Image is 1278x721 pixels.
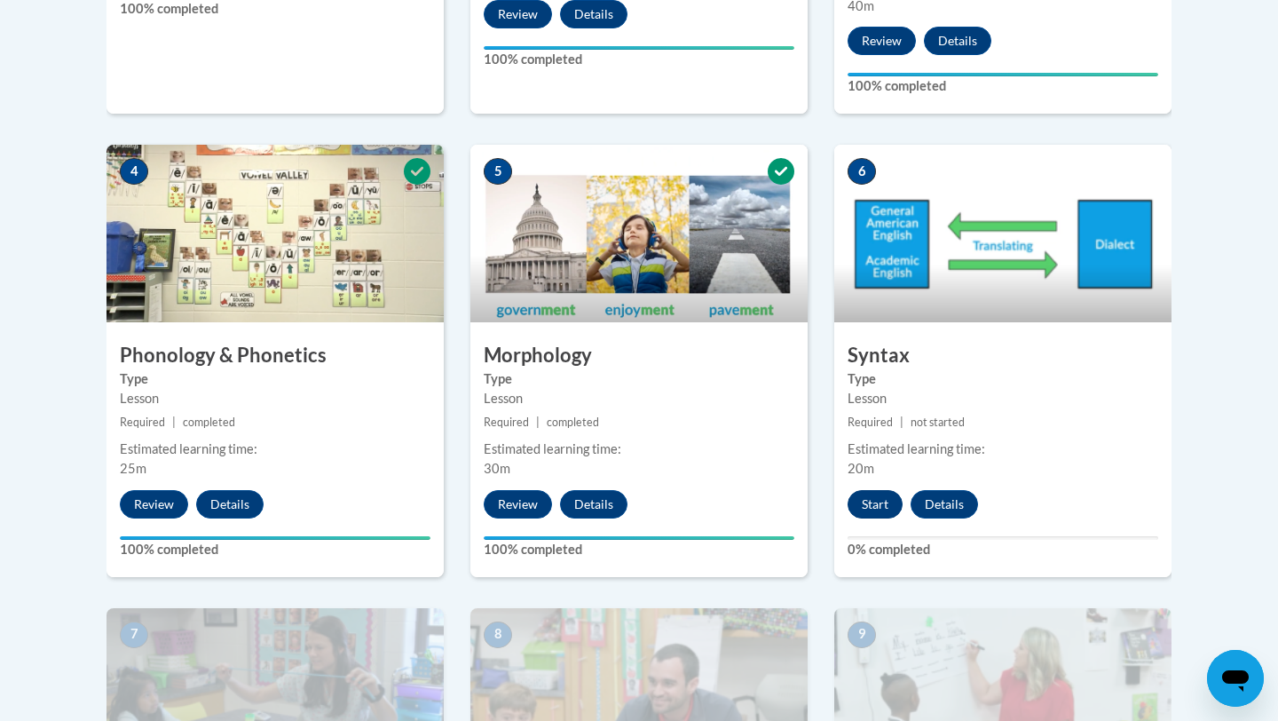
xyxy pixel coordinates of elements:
[484,540,794,559] label: 100% completed
[848,369,1158,389] label: Type
[172,416,176,429] span: |
[484,46,794,50] div: Your progress
[484,389,794,408] div: Lesson
[848,622,876,648] span: 9
[484,622,512,648] span: 8
[848,76,1158,96] label: 100% completed
[120,158,148,185] span: 4
[484,461,510,476] span: 30m
[484,440,794,459] div: Estimated learning time:
[848,416,893,429] span: Required
[848,440,1158,459] div: Estimated learning time:
[924,27,991,55] button: Details
[484,369,794,389] label: Type
[106,342,444,369] h3: Phonology & Phonetics
[484,490,552,519] button: Review
[484,50,794,69] label: 100% completed
[848,27,916,55] button: Review
[106,145,444,322] img: Course Image
[848,73,1158,76] div: Your progress
[536,416,540,429] span: |
[911,490,978,519] button: Details
[120,389,430,408] div: Lesson
[1207,650,1264,707] iframe: Button to launch messaging window
[834,145,1171,322] img: Course Image
[911,416,965,429] span: not started
[120,536,430,540] div: Your progress
[470,145,808,322] img: Course Image
[848,389,1158,408] div: Lesson
[470,342,808,369] h3: Morphology
[834,342,1171,369] h3: Syntax
[120,540,430,559] label: 100% completed
[120,490,188,519] button: Review
[183,416,235,429] span: completed
[547,416,599,429] span: completed
[848,490,903,519] button: Start
[484,536,794,540] div: Your progress
[120,440,430,459] div: Estimated learning time:
[848,158,876,185] span: 6
[848,540,1158,559] label: 0% completed
[560,490,627,519] button: Details
[120,416,165,429] span: Required
[900,416,903,429] span: |
[120,461,146,476] span: 25m
[848,461,874,476] span: 20m
[120,622,148,648] span: 7
[196,490,264,519] button: Details
[484,158,512,185] span: 5
[484,416,529,429] span: Required
[120,369,430,389] label: Type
